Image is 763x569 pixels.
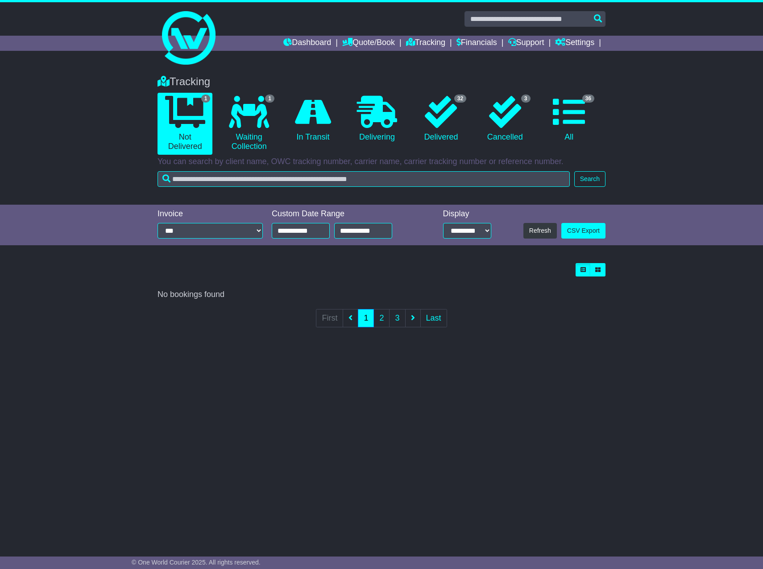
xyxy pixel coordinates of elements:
[221,93,276,155] a: 1 Waiting Collection
[158,157,605,167] p: You can search by client name, OWC tracking number, carrier name, carrier tracking number or refe...
[153,75,610,88] div: Tracking
[414,93,469,145] a: 32 Delivered
[389,309,405,327] a: 3
[477,93,532,145] a: 3 Cancelled
[542,93,597,145] a: 36 All
[272,209,415,219] div: Custom Date Range
[283,36,331,51] a: Dashboard
[265,95,274,103] span: 1
[521,95,531,103] span: 3
[561,223,605,239] a: CSV Export
[358,309,374,327] a: 1
[158,93,212,155] a: 1 Not Delivered
[454,95,466,103] span: 32
[555,36,594,51] a: Settings
[420,309,447,327] a: Last
[523,223,557,239] button: Refresh
[373,309,390,327] a: 2
[508,36,544,51] a: Support
[132,559,261,566] span: © One World Courier 2025. All rights reserved.
[158,209,263,219] div: Invoice
[582,95,594,103] span: 36
[342,36,395,51] a: Quote/Book
[574,171,605,187] button: Search
[201,95,211,103] span: 1
[456,36,497,51] a: Financials
[158,290,605,300] div: No bookings found
[286,93,340,145] a: In Transit
[349,93,404,145] a: Delivering
[406,36,445,51] a: Tracking
[443,209,491,219] div: Display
